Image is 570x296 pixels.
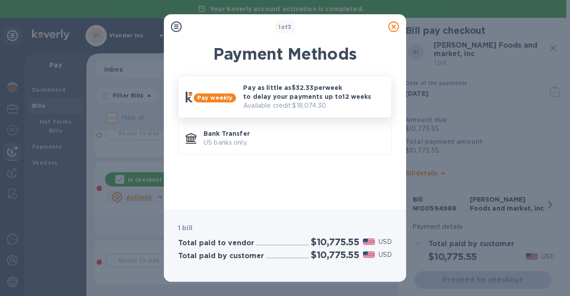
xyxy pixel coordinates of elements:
img: USD [363,251,375,258]
h2: $10,775.55 [311,236,359,247]
img: USD [363,239,375,245]
b: Pay weekly [197,94,232,101]
h2: $10,775.55 [311,249,359,260]
span: 1 [278,24,281,30]
p: US banks only. [204,138,384,147]
h1: Payment Methods [178,45,392,63]
p: Bank Transfer [204,129,384,138]
p: USD [379,250,392,260]
p: Pay as little as $32.33 per week to delay your payments up to 12 weeks [243,83,384,101]
p: Available credit: $18,074.30 [243,101,384,110]
h3: Total paid by customer [178,252,264,260]
b: 1 bill [178,224,192,231]
b: of 3 [278,24,292,30]
h3: Total paid to vendor [178,239,254,247]
p: USD [379,237,392,247]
